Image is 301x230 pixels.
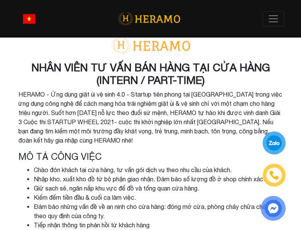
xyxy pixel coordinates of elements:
li: Chào đón khách tại cửa hàng, tư vấn gói dịch vụ theo nhu cầu của khách. [34,165,283,174]
img: vn-flag.png [23,14,35,24]
li: Đảm bảo những vấn đề về an ninh cho cửa hàng: đóng mở cửa, phòng cháy chữa cháy,... theo quy định... [34,202,283,220]
li: Tiếp nhận thông tin phản hồi từ khách hàng [34,220,283,230]
img: logo-with-text.png [109,36,193,55]
img: logo [118,11,180,27]
p: HERAMO - Ứng dụng giặt ủi vệ sinh 4.0 - Startup tiên phong tại [GEOGRAPHIC_DATA] trong việc ứng d... [18,90,283,145]
h4: Mô tả công việc [18,151,283,162]
h3: NHÂN VIÊN TƯ VẤN BÁN HÀNG TẠI CỬA HÀNG (INTERN / PART-TIME) [18,61,283,87]
img: phone-icon [270,171,279,179]
li: Kiểm đếm tiền đầu & cuối ca làm việc. [34,193,283,202]
a: phone-icon [263,164,285,186]
li: Nhập kho, xuất kho đồ từ bộ phận giao nhận. Đảm bảo số lượng đồ ở shop chính xác. [34,174,283,184]
li: Giữ sạch sẽ, ngăn nắp khu vực để đồ và tổng quan cửa hàng. [34,184,283,193]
